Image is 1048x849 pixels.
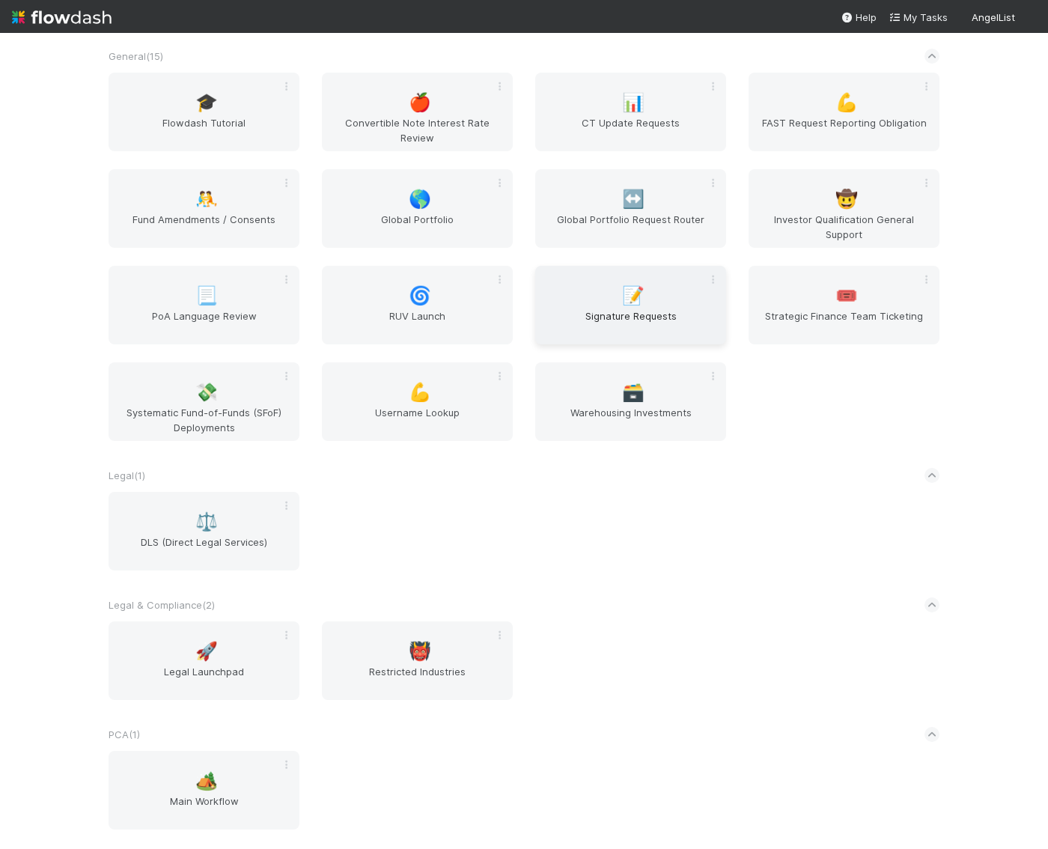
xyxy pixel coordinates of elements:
span: My Tasks [889,11,948,23]
img: logo-inverted-e16ddd16eac7371096b0.svg [12,4,112,30]
a: 📃PoA Language Review [109,266,299,344]
a: 📊CT Update Requests [535,73,726,151]
span: 🌎 [409,189,431,209]
a: 🏕️Main Workflow [109,751,299,830]
div: Help [841,10,877,25]
span: ⚖️ [195,512,218,532]
span: Global Portfolio [328,212,507,242]
span: 🎓 [195,93,218,112]
span: RUV Launch [328,308,507,338]
a: 🌀RUV Launch [322,266,513,344]
a: ⚖️DLS (Direct Legal Services) [109,492,299,570]
span: FAST Request Reporting Obligation [755,115,933,145]
a: 🤼Fund Amendments / Consents [109,169,299,248]
span: 📃 [195,286,218,305]
span: 🍎 [409,93,431,112]
span: Legal ( 1 ) [109,469,145,481]
span: 📝 [622,286,645,305]
span: 🎟️ [835,286,858,305]
span: Convertible Note Interest Rate Review [328,115,507,145]
span: 💪 [835,93,858,112]
span: Warehousing Investments [541,405,720,435]
a: 💪Username Lookup [322,362,513,441]
a: 🍎Convertible Note Interest Rate Review [322,73,513,151]
span: 🤠 [835,189,858,209]
span: Restricted Industries [328,664,507,694]
span: Flowdash Tutorial [115,115,293,145]
span: Legal & Compliance ( 2 ) [109,599,215,611]
a: 💪FAST Request Reporting Obligation [749,73,939,151]
span: Fund Amendments / Consents [115,212,293,242]
span: General ( 15 ) [109,50,163,62]
a: 🎟️Strategic Finance Team Ticketing [749,266,939,344]
span: 🤼 [195,189,218,209]
a: 📝Signature Requests [535,266,726,344]
span: Systematic Fund-of-Funds (SFoF) Deployments [115,405,293,435]
span: Signature Requests [541,308,720,338]
a: 👹Restricted Industries [322,621,513,700]
span: CT Update Requests [541,115,720,145]
span: 🚀 [195,642,218,661]
span: 🏕️ [195,771,218,791]
span: PoA Language Review [115,308,293,338]
span: 👹 [409,642,431,661]
span: 💪 [409,383,431,402]
a: My Tasks [889,10,948,25]
img: avatar_041b9f3e-9684-4023-b9b7-2f10de55285d.png [1021,10,1036,25]
a: 🗃️Warehousing Investments [535,362,726,441]
span: AngelList [972,11,1015,23]
span: 📊 [622,93,645,112]
a: 💸Systematic Fund-of-Funds (SFoF) Deployments [109,362,299,441]
span: 🗃️ [622,383,645,402]
span: DLS (Direct Legal Services) [115,535,293,565]
a: 🌎Global Portfolio [322,169,513,248]
span: 🌀 [409,286,431,305]
a: 🤠Investor Qualification General Support [749,169,939,248]
span: ↔️ [622,189,645,209]
span: Main Workflow [115,794,293,824]
a: ↔️Global Portfolio Request Router [535,169,726,248]
span: Legal Launchpad [115,664,293,694]
a: 🚀Legal Launchpad [109,621,299,700]
a: 🎓Flowdash Tutorial [109,73,299,151]
span: Username Lookup [328,405,507,435]
span: Investor Qualification General Support [755,212,933,242]
span: PCA ( 1 ) [109,728,140,740]
span: Global Portfolio Request Router [541,212,720,242]
span: Strategic Finance Team Ticketing [755,308,933,338]
span: 💸 [195,383,218,402]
